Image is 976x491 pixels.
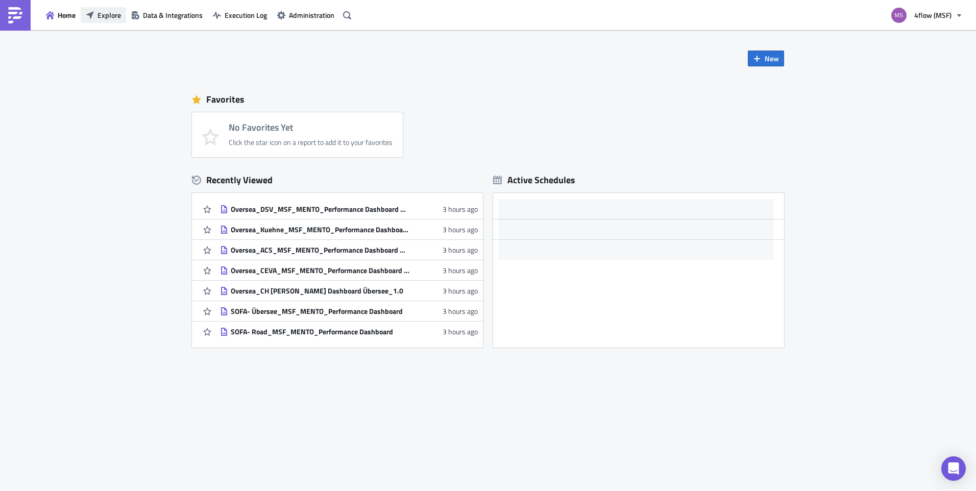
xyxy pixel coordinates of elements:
[443,265,478,276] time: 2025-08-25T11:28:14Z
[58,10,76,20] span: Home
[231,245,409,255] div: Oversea_ACS_MSF_MENTO_Performance Dashboard Übersee_1.0
[493,174,575,186] div: Active Schedules
[231,286,409,296] div: Oversea_CH [PERSON_NAME] Dashboard Übersee_1.0
[443,244,478,255] time: 2025-08-25T11:28:34Z
[231,327,409,336] div: SOFA- Road_MSF_MENTO_Performance Dashboard
[890,7,908,24] img: Avatar
[229,122,393,133] h4: No Favorites Yet
[765,53,779,64] span: New
[220,199,478,219] a: Oversea_DSV_MSF_MENTO_Performance Dashboard Übersee_1.03 hours ago
[225,10,267,20] span: Execution Log
[443,204,478,214] time: 2025-08-25T11:29:14Z
[220,322,478,341] a: SOFA- Road_MSF_MENTO_Performance Dashboard3 hours ago
[443,306,478,316] time: 2025-08-25T11:26:47Z
[231,205,409,214] div: Oversea_DSV_MSF_MENTO_Performance Dashboard Übersee_1.0
[941,456,966,481] div: Open Intercom Messenger
[885,4,968,27] button: 4flow (MSF)
[7,7,23,23] img: PushMetrics
[220,281,478,301] a: Oversea_CH [PERSON_NAME] Dashboard Übersee_1.03 hours ago
[914,10,951,20] span: 4flow (MSF)
[220,260,478,280] a: Oversea_CEVA_MSF_MENTO_Performance Dashboard Übersee_1.03 hours ago
[126,7,208,23] button: Data & Integrations
[443,224,478,235] time: 2025-08-25T11:28:51Z
[231,225,409,234] div: Oversea_Kuehne_MSF_MENTO_Performance Dashboard Übersee_1.0
[443,326,478,337] time: 2025-08-25T11:26:22Z
[220,219,478,239] a: Oversea_Kuehne_MSF_MENTO_Performance Dashboard Übersee_1.03 hours ago
[192,92,784,107] div: Favorites
[229,138,393,147] div: Click the star icon on a report to add it to your favorites
[443,285,478,296] time: 2025-08-25T11:27:42Z
[220,301,478,321] a: SOFA- Übersee_MSF_MENTO_Performance Dashboard3 hours ago
[208,7,272,23] button: Execution Log
[143,10,203,20] span: Data & Integrations
[97,10,121,20] span: Explore
[289,10,334,20] span: Administration
[231,266,409,275] div: Oversea_CEVA_MSF_MENTO_Performance Dashboard Übersee_1.0
[41,7,81,23] button: Home
[748,51,784,66] button: New
[81,7,126,23] button: Explore
[231,307,409,316] div: SOFA- Übersee_MSF_MENTO_Performance Dashboard
[220,240,478,260] a: Oversea_ACS_MSF_MENTO_Performance Dashboard Übersee_1.03 hours ago
[192,173,483,188] div: Recently Viewed
[272,7,339,23] button: Administration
